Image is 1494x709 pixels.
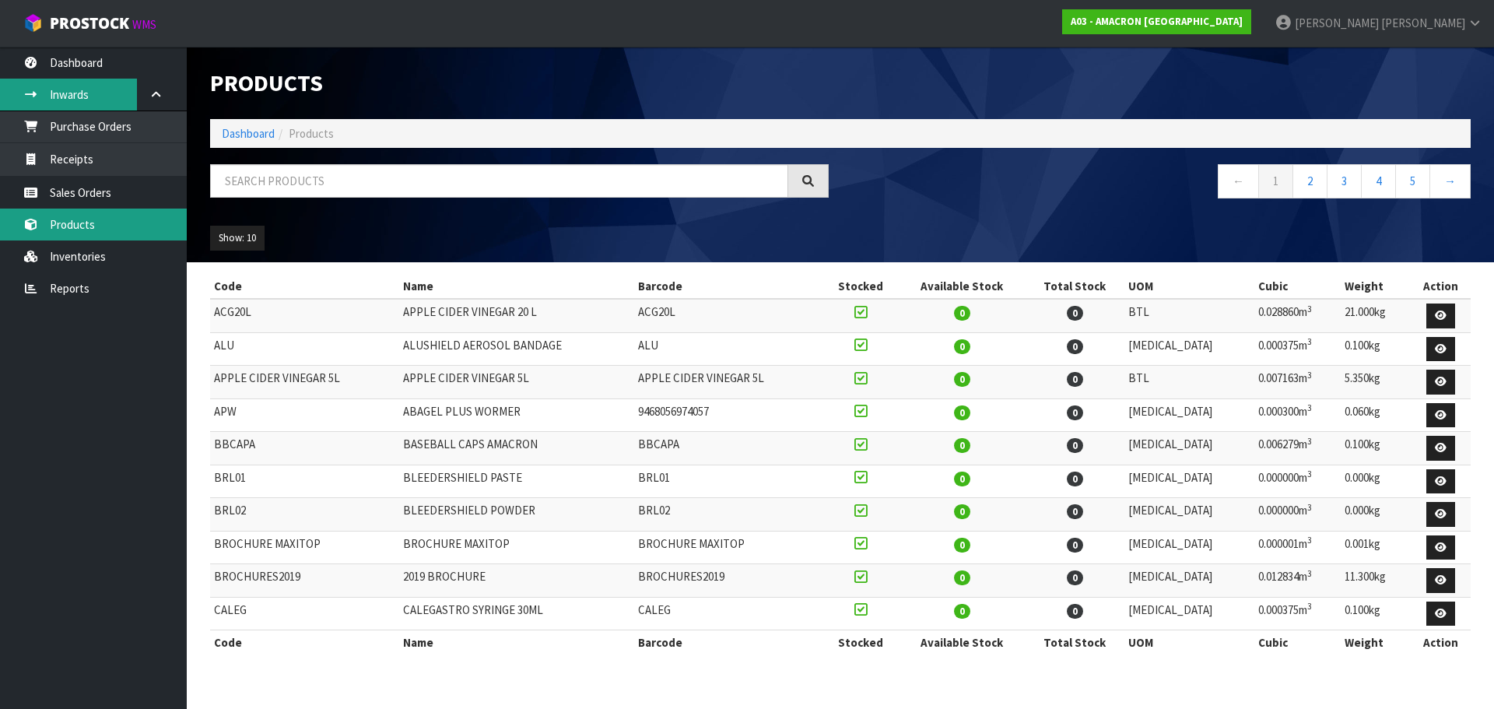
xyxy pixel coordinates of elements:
a: 4 [1361,164,1396,198]
td: [MEDICAL_DATA] [1124,597,1254,630]
td: 21.000kg [1341,299,1410,332]
td: [MEDICAL_DATA] [1124,332,1254,366]
td: ALUSHIELD AEROSOL BANDAGE [399,332,634,366]
th: Cubic [1254,630,1341,655]
th: UOM [1124,630,1254,655]
span: 0 [1067,306,1083,321]
span: Products [289,126,334,141]
td: BROCHURE MAXITOP [399,531,634,564]
th: Total Stock [1026,274,1124,299]
span: ProStock [50,13,129,33]
sup: 3 [1307,336,1312,347]
th: Code [210,630,399,655]
span: 0 [954,570,970,585]
a: 1 [1258,164,1293,198]
sup: 3 [1307,568,1312,579]
td: ACG20L [210,299,399,332]
span: 0 [1067,438,1083,453]
h1: Products [210,70,829,96]
span: [PERSON_NAME] [1295,16,1379,30]
span: 0 [1067,538,1083,553]
td: 0.100kg [1341,332,1410,366]
span: 0 [1067,405,1083,420]
td: BLEEDERSHIELD POWDER [399,498,634,532]
sup: 3 [1307,402,1312,413]
sup: 3 [1307,370,1312,381]
input: Search products [210,164,788,198]
th: Name [399,630,634,655]
sup: 3 [1307,436,1312,447]
span: 0 [954,472,970,486]
td: BRL02 [634,498,823,532]
strong: A03 - AMACRON [GEOGRAPHIC_DATA] [1071,15,1243,28]
td: BROCHURE MAXITOP [210,531,399,564]
td: APPLE CIDER VINEGAR 5L [634,366,823,399]
td: 0.007163m [1254,366,1341,399]
span: 0 [954,339,970,354]
td: 0.100kg [1341,597,1410,630]
td: BTL [1124,299,1254,332]
td: BBCAPA [634,432,823,465]
td: [MEDICAL_DATA] [1124,564,1254,598]
sup: 3 [1307,469,1312,479]
td: APW [210,398,399,432]
td: 0.012834m [1254,564,1341,598]
sup: 3 [1307,601,1312,612]
th: Action [1410,274,1471,299]
td: BASEBALL CAPS AMACRON [399,432,634,465]
th: Cubic [1254,274,1341,299]
img: cube-alt.png [23,13,43,33]
span: 0 [1067,504,1083,519]
td: [MEDICAL_DATA] [1124,398,1254,432]
a: 3 [1327,164,1362,198]
th: Weight [1341,274,1410,299]
span: [PERSON_NAME] [1381,16,1465,30]
span: 0 [954,306,970,321]
button: Show: 10 [210,226,265,251]
td: BRL02 [210,498,399,532]
td: 2019 BROCHURE [399,564,634,598]
td: BROCHURES2019 [210,564,399,598]
td: BROCHURE MAXITOP [634,531,823,564]
th: Action [1410,630,1471,655]
th: Stocked [823,630,898,655]
td: 11.300kg [1341,564,1410,598]
td: 0.000kg [1341,465,1410,498]
a: → [1429,164,1471,198]
span: 0 [1067,372,1083,387]
td: 0.000300m [1254,398,1341,432]
td: 0.000375m [1254,332,1341,366]
td: 0.001kg [1341,531,1410,564]
th: Available Stock [898,274,1026,299]
span: 0 [954,438,970,453]
td: APPLE CIDER VINEGAR 5L [399,366,634,399]
th: UOM [1124,274,1254,299]
a: Dashboard [222,126,275,141]
td: [MEDICAL_DATA] [1124,531,1254,564]
td: 0.000000m [1254,465,1341,498]
span: 0 [954,604,970,619]
sup: 3 [1307,304,1312,314]
td: BBCAPA [210,432,399,465]
small: WMS [132,17,156,32]
td: 0.000375m [1254,597,1341,630]
td: 5.350kg [1341,366,1410,399]
td: CALEGASTRO SYRINGE 30ML [399,597,634,630]
sup: 3 [1307,502,1312,513]
td: APPLE CIDER VINEGAR 5L [210,366,399,399]
td: BLEEDERSHIELD PASTE [399,465,634,498]
td: CALEG [210,597,399,630]
a: 2 [1292,164,1327,198]
a: 5 [1395,164,1430,198]
td: ABAGEL PLUS WORMER [399,398,634,432]
td: [MEDICAL_DATA] [1124,432,1254,465]
th: Stocked [823,274,898,299]
span: 0 [1067,472,1083,486]
th: Code [210,274,399,299]
sup: 3 [1307,535,1312,546]
td: 0.028860m [1254,299,1341,332]
td: 0.100kg [1341,432,1410,465]
span: 0 [1067,570,1083,585]
th: Barcode [634,274,823,299]
a: ← [1218,164,1259,198]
